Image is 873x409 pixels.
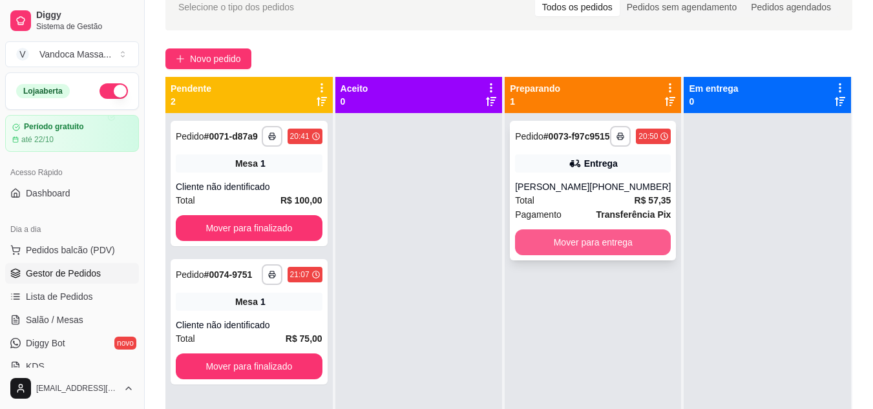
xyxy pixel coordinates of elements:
[515,193,534,207] span: Total
[176,131,204,142] span: Pedido
[5,263,139,284] a: Gestor de Pedidos
[235,295,258,308] span: Mesa
[26,313,83,326] span: Salão / Mesas
[171,95,211,108] p: 2
[5,162,139,183] div: Acesso Rápido
[638,131,658,142] div: 20:50
[515,229,671,255] button: Mover para entrega
[26,267,101,280] span: Gestor de Pedidos
[5,240,139,260] button: Pedidos balcão (PDV)
[190,52,241,66] span: Novo pedido
[176,193,195,207] span: Total
[176,215,322,241] button: Mover para finalizado
[286,333,322,344] strong: R$ 75,00
[176,54,185,63] span: plus
[21,134,54,145] article: até 22/10
[176,331,195,346] span: Total
[171,82,211,95] p: Pendente
[689,82,738,95] p: Em entrega
[176,180,322,193] div: Cliente não identificado
[635,195,671,205] strong: R$ 57,35
[26,187,70,200] span: Dashboard
[515,207,562,222] span: Pagamento
[26,337,65,350] span: Diggy Bot
[5,41,139,67] button: Select a team
[235,157,258,170] span: Mesa
[260,157,266,170] div: 1
[290,269,310,280] div: 21:07
[5,5,139,36] a: DiggySistema de Gestão
[36,21,134,32] span: Sistema de Gestão
[16,48,29,61] span: V
[5,286,139,307] a: Lista de Pedidos
[584,157,618,170] div: Entrega
[5,333,139,353] a: Diggy Botnovo
[26,360,45,373] span: KDS
[36,10,134,21] span: Diggy
[26,290,93,303] span: Lista de Pedidos
[204,269,253,280] strong: # 0074-9751
[176,353,322,379] button: Mover para finalizado
[165,48,251,69] button: Novo pedido
[515,180,589,193] div: [PERSON_NAME]
[515,131,543,142] span: Pedido
[5,115,139,152] a: Período gratuitoaté 22/10
[5,183,139,204] a: Dashboard
[543,131,610,142] strong: # 0073-f97c9515
[100,83,128,99] button: Alterar Status
[5,373,139,404] button: [EMAIL_ADDRESS][DOMAIN_NAME]
[280,195,322,205] strong: R$ 100,00
[589,180,671,193] div: [PHONE_NUMBER]
[341,82,368,95] p: Aceito
[26,244,115,257] span: Pedidos balcão (PDV)
[204,131,258,142] strong: # 0071-d87a9
[39,48,111,61] div: Vandoca Massa ...
[36,383,118,393] span: [EMAIL_ADDRESS][DOMAIN_NAME]
[16,84,70,98] div: Loja aberta
[24,122,84,132] article: Período gratuito
[596,209,671,220] strong: Transferência Pix
[510,95,560,108] p: 1
[260,295,266,308] div: 1
[5,356,139,377] a: KDS
[5,309,139,330] a: Salão / Mesas
[341,95,368,108] p: 0
[5,219,139,240] div: Dia a dia
[510,82,560,95] p: Preparando
[176,269,204,280] span: Pedido
[290,131,310,142] div: 20:41
[689,95,738,108] p: 0
[176,319,322,331] div: Cliente não identificado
